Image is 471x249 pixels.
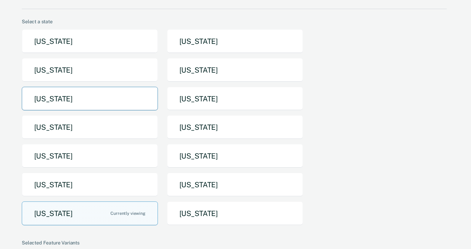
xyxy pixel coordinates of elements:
button: [US_STATE] [167,144,303,168]
div: Select a state [22,19,447,25]
button: [US_STATE] [22,29,158,53]
button: [US_STATE] [167,173,303,197]
button: [US_STATE] [22,115,158,139]
button: [US_STATE] [22,144,158,168]
button: [US_STATE] [167,201,303,225]
button: [US_STATE] [22,173,158,197]
button: [US_STATE] [167,58,303,82]
button: [US_STATE] [167,29,303,53]
button: [US_STATE] [167,87,303,111]
button: [US_STATE] [22,87,158,111]
button: [US_STATE] [22,58,158,82]
button: [US_STATE] [22,201,158,225]
button: [US_STATE] [167,115,303,139]
div: Selected Feature Variants [22,240,447,246]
